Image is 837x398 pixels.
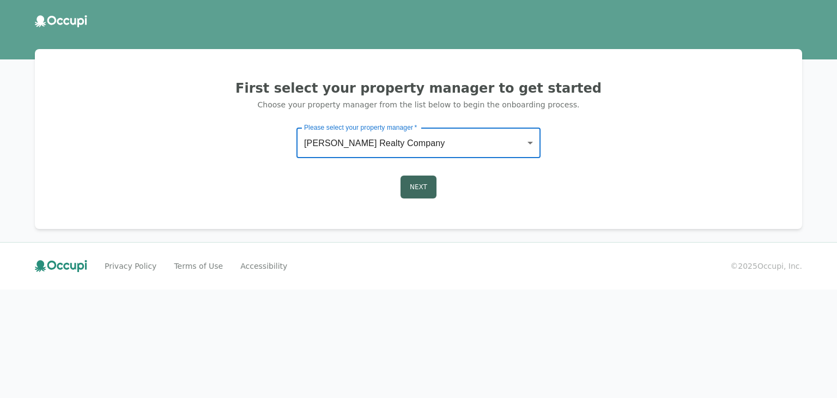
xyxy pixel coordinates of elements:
[304,123,417,132] label: Please select your property manager
[401,176,436,198] button: Next
[730,261,802,272] small: © 2025 Occupi, Inc.
[48,99,789,110] p: Choose your property manager from the list below to begin the onboarding process.
[174,261,223,272] a: Terms of Use
[105,261,156,272] a: Privacy Policy
[240,261,287,272] a: Accessibility
[48,80,789,97] h2: First select your property manager to get started
[296,128,541,158] div: [PERSON_NAME] Realty Company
